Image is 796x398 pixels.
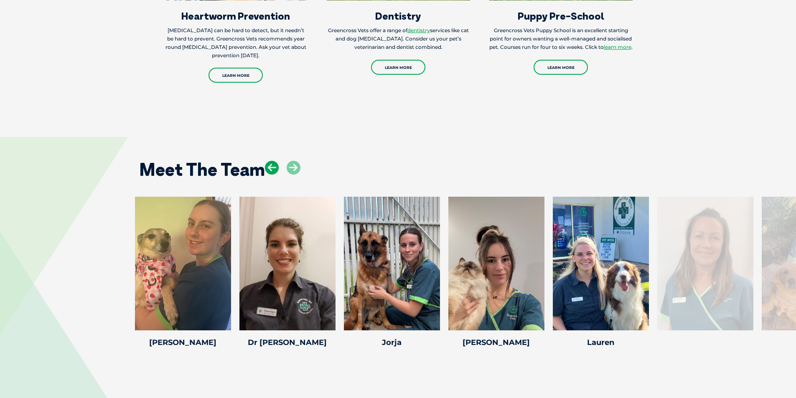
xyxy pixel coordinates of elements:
[407,27,430,33] a: dentistry
[489,26,633,51] p: Greencross Vets Puppy School is an excellent starting point for owners wanting a well-managed and...
[371,60,425,75] a: Learn More
[553,339,649,346] h4: Lauren
[534,60,588,75] a: Learn More
[209,68,263,83] a: Learn More
[327,26,470,51] p: Greencross Vets offer a range of services like cat and dog [MEDICAL_DATA]. Consider us your pet’s...
[135,339,231,346] h4: [PERSON_NAME]
[164,11,308,21] h3: Heartworm Prevention
[344,339,440,346] h4: Jorja
[139,161,265,178] h2: Meet The Team
[164,26,308,60] p: [MEDICAL_DATA] can be hard to detect, but it needn’t be hard to prevent. Greencross Vets recommen...
[604,44,631,50] a: learn more
[489,11,633,21] h3: Puppy Pre-School
[239,339,336,346] h4: Dr [PERSON_NAME]
[448,339,544,346] h4: [PERSON_NAME]
[327,11,470,21] h3: Dentistry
